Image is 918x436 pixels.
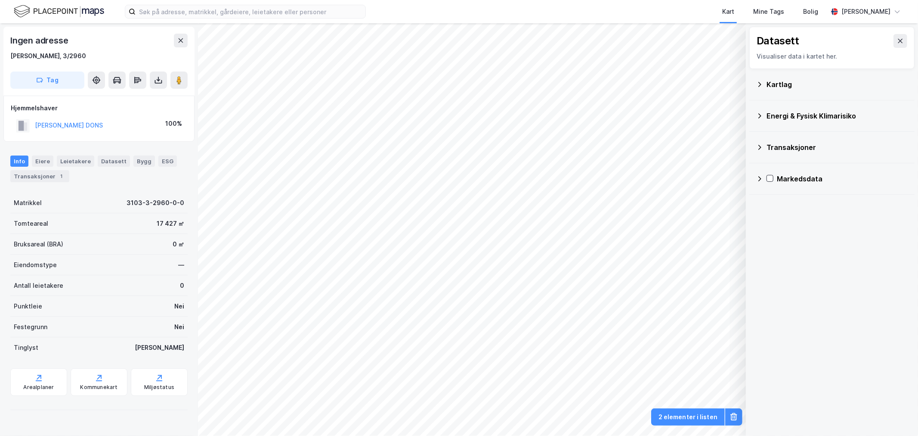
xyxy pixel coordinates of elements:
div: Kartlag [767,79,908,90]
div: [PERSON_NAME], 3/2960 [10,51,86,61]
div: 100% [165,118,182,129]
div: Eiendomstype [14,260,57,270]
div: 0 [180,280,184,291]
div: Kontrollprogram for chat [875,395,918,436]
button: Tag [10,72,84,89]
div: ESG [158,156,177,167]
div: [PERSON_NAME] [841,6,890,17]
div: Mine Tags [753,6,784,17]
div: Transaksjoner [10,170,69,182]
div: Ingen adresse [10,34,70,47]
div: Eiere [32,156,53,167]
div: Matrikkel [14,198,42,208]
div: 17 427 ㎡ [157,218,184,229]
div: Bruksareal (BRA) [14,239,63,249]
div: Tinglyst [14,343,38,353]
div: Punktleie [14,301,42,311]
div: — [178,260,184,270]
div: 3103-3-2960-0-0 [127,198,184,208]
button: 2 elementer i listen [651,408,725,426]
div: Festegrunn [14,322,47,332]
div: Tomteareal [14,218,48,229]
div: Miljøstatus [144,384,174,391]
iframe: Chat Widget [875,395,918,436]
div: Datasett [757,34,799,48]
div: Antall leietakere [14,280,63,291]
img: logo.f888ab2527a4732fd821a326f86c7f29.svg [14,4,104,19]
div: Hjemmelshaver [11,103,187,113]
div: Nei [174,301,184,311]
div: Bolig [803,6,818,17]
div: Bygg [133,156,155,167]
div: 1 [57,172,66,181]
div: Info [10,156,28,167]
div: Kart [722,6,734,17]
div: Energi & Fysisk Klimarisiko [767,111,908,121]
div: Leietakere [57,156,94,167]
div: Transaksjoner [767,142,908,153]
div: Visualiser data i kartet her. [757,51,907,62]
div: 0 ㎡ [173,239,184,249]
div: Datasett [98,156,130,167]
div: [PERSON_NAME] [135,343,184,353]
input: Søk på adresse, matrikkel, gårdeiere, leietakere eller personer [136,5,365,18]
div: Kommunekart [80,384,117,391]
div: Markedsdata [777,174,908,184]
div: Arealplaner [23,384,54,391]
div: Nei [174,322,184,332]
